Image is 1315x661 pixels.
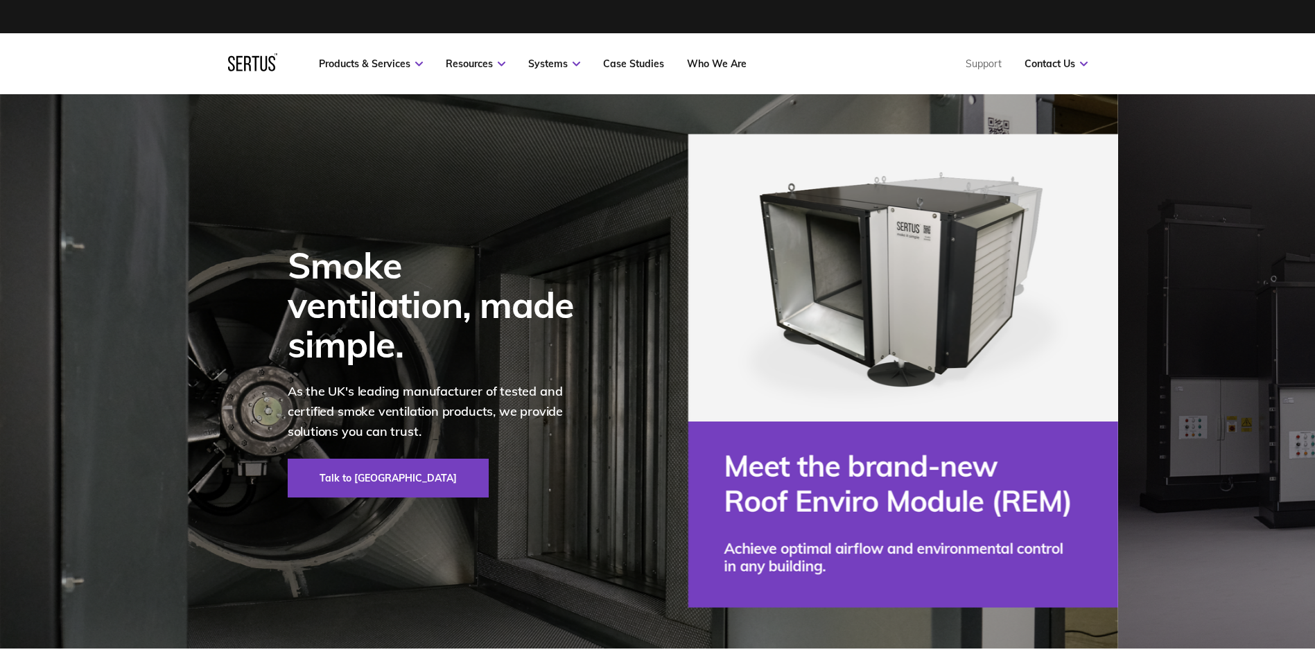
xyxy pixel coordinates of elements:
[319,58,423,70] a: Products & Services
[687,58,747,70] a: Who We Are
[966,58,1002,70] a: Support
[446,58,505,70] a: Resources
[288,382,593,441] p: As the UK's leading manufacturer of tested and certified smoke ventilation products, we provide s...
[528,58,580,70] a: Systems
[603,58,664,70] a: Case Studies
[288,245,593,364] div: Smoke ventilation, made simple.
[1025,58,1088,70] a: Contact Us
[288,459,489,497] a: Talk to [GEOGRAPHIC_DATA]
